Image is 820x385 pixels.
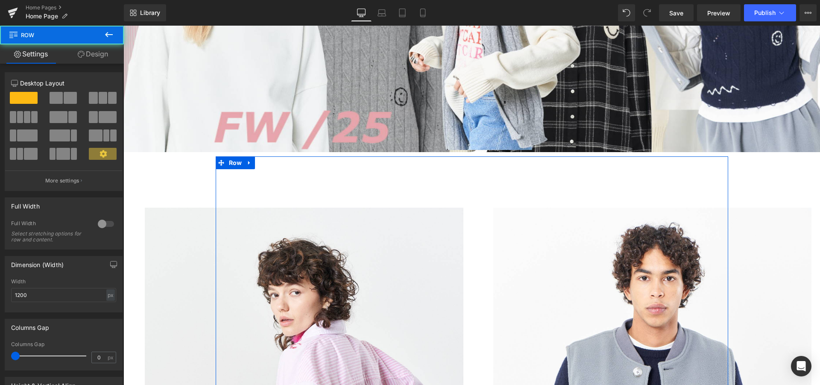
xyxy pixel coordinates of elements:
div: Full Width [11,220,89,229]
div: Full Width [11,198,40,210]
span: Home Page [26,13,58,20]
span: Library [140,9,160,17]
a: Expand / Collapse [120,131,132,144]
a: Tablet [392,4,413,21]
span: Publish [754,9,776,16]
div: Width [11,279,116,285]
button: More [799,4,817,21]
a: Design [62,44,124,64]
div: Dimension (Width) [11,256,64,268]
a: Preview [697,4,741,21]
div: Columns Gap [11,319,49,331]
a: Home Pages [26,4,124,11]
span: Row [103,131,121,144]
span: Save [669,9,683,18]
div: Open Intercom Messenger [791,356,811,376]
div: Select stretching options for row and content. [11,231,88,243]
div: px [106,289,115,301]
button: More settings [5,170,122,191]
p: More settings [45,177,79,185]
button: Redo [638,4,656,21]
a: Laptop [372,4,392,21]
button: Undo [618,4,635,21]
div: Columns Gap [11,341,116,347]
span: Row [9,26,94,44]
a: New Library [124,4,166,21]
span: Preview [707,9,730,18]
button: Publish [744,4,796,21]
input: auto [11,288,116,302]
span: px [108,355,115,360]
a: Mobile [413,4,433,21]
a: Desktop [351,4,372,21]
p: Desktop Layout [11,79,116,88]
